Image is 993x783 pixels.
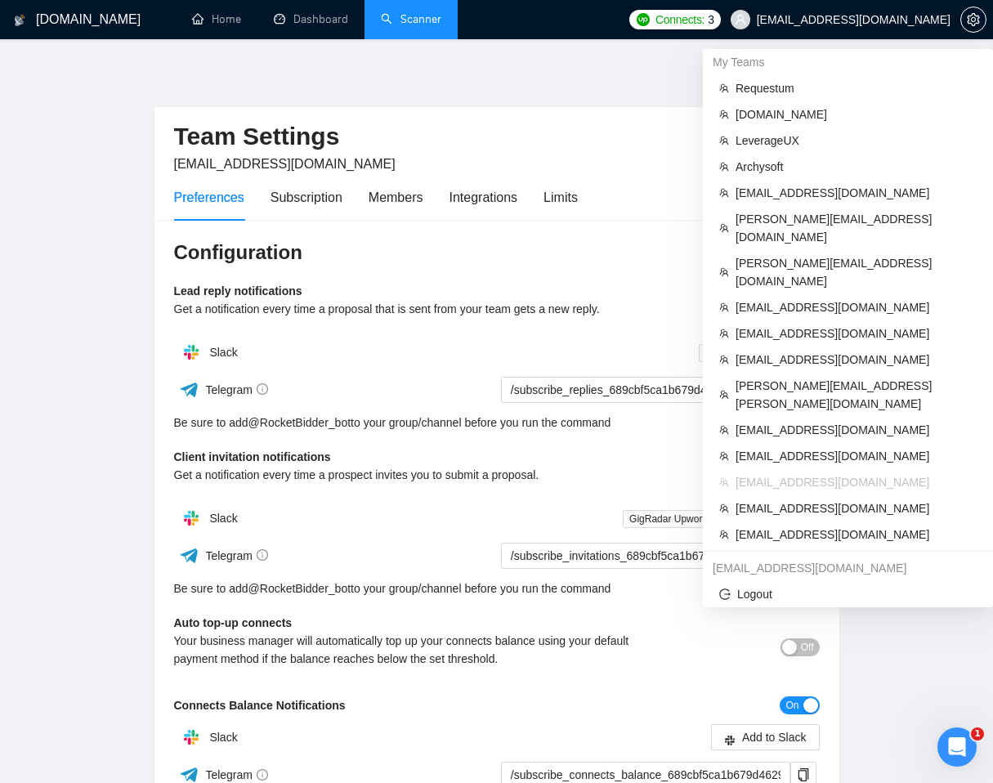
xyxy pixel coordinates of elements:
span: [EMAIL_ADDRESS][DOMAIN_NAME] [736,473,977,491]
div: Members [369,187,423,208]
div: Limits [543,187,578,208]
div: Preferences [174,187,244,208]
img: upwork-logo.png [637,13,650,26]
span: Off [801,638,814,656]
span: Connects: [655,11,704,29]
span: team [719,477,729,487]
span: Requestum [736,79,977,97]
span: team [719,530,729,539]
b: Client invitation notifications [174,450,331,463]
span: user [735,14,746,25]
span: [PERSON_NAME][EMAIL_ADDRESS][DOMAIN_NAME] [736,254,977,290]
span: info-circle [257,383,268,395]
span: Telegram [205,383,268,396]
span: LeverageUX [736,132,977,150]
span: [PERSON_NAME][EMAIL_ADDRESS][PERSON_NAME][DOMAIN_NAME] [736,377,977,413]
a: homeHome [192,12,241,26]
span: team [719,83,729,93]
a: @RocketBidder_bot [248,414,351,432]
span: On [785,696,798,714]
b: Lead reply notifications [174,284,302,298]
a: searchScanner [381,12,441,26]
span: logout [719,588,731,600]
div: Integrations [450,187,518,208]
div: My Teams [703,49,993,75]
span: team [719,267,729,277]
img: hpQkSZIkSZIkSZIkSZIkSZIkSZIkSZIkSZIkSZIkSZIkSZIkSZIkSZIkSZIkSZIkSZIkSZIkSZIkSZIkSZIkSZIkSZIkSZIkS... [175,502,208,535]
span: Telegram [205,549,268,562]
span: team [719,188,729,198]
span: [PERSON_NAME][EMAIL_ADDRESS][DOMAIN_NAME] [736,210,977,246]
span: team [719,110,729,119]
iframe: Intercom live chat [937,727,977,767]
span: copy [791,768,816,781]
span: team [719,302,729,312]
b: Auto top-up connects [174,616,293,629]
div: Your business manager will automatically top up your connects balance using your default payment ... [174,632,659,668]
div: Get a notification every time a prospect invites you to submit a proposal. [174,466,659,484]
span: [EMAIL_ADDRESS][DOMAIN_NAME] [736,421,977,439]
span: Slack [209,731,237,744]
span: setting [961,13,986,26]
div: Be sure to add to your group/channel before you run the command [174,414,820,432]
span: team [719,136,729,145]
span: team [719,162,729,172]
span: team [719,355,729,365]
b: Connects Balance Notifications [174,699,346,712]
span: [EMAIL_ADDRESS][DOMAIN_NAME] [736,447,977,465]
span: [EMAIL_ADDRESS][DOMAIN_NAME] [736,526,977,544]
span: team [719,503,729,513]
img: hpQkSZIkSZIkSZIkSZIkSZIkSZIkSZIkSZIkSZIkSZIkSZIkSZIkSZIkSZIkSZIkSZIkSZIkSZIkSZIkSZIkSZIkSZIkSZIkS... [175,721,208,754]
span: Telegram [205,768,268,781]
span: Slack [209,512,237,525]
span: GigRadar Upwork Community ##events [623,510,819,528]
a: setting [960,13,986,26]
div: Subscription [271,187,342,208]
span: team [719,329,729,338]
button: slackAdd to Slack [711,724,820,750]
div: ari.sulistya+2@gigradar.io [703,555,993,581]
h2: Team Settings [174,120,820,154]
span: team [719,451,729,461]
span: Slack [209,346,237,359]
div: Get a notification every time a proposal that is sent from your team gets a new reply. [174,300,659,318]
span: [EMAIL_ADDRESS][DOMAIN_NAME] [736,351,977,369]
span: [DOMAIN_NAME] [736,105,977,123]
a: @RocketBidder_bot [248,579,351,597]
img: hpQkSZIkSZIkSZIkSZIkSZIkSZIkSZIkSZIkSZIkSZIkSZIkSZIkSZIkSZIkSZIkSZIkSZIkSZIkSZIkSZIkSZIkSZIkSZIkS... [175,336,208,369]
img: logo [14,7,25,34]
span: slack [724,733,736,745]
img: ww3wtPAAAAAElFTkSuQmCC [179,545,199,566]
span: team [719,390,729,400]
span: [EMAIL_ADDRESS][DOMAIN_NAME] [174,157,396,171]
span: team [719,223,729,233]
span: team [719,425,729,435]
span: [EMAIL_ADDRESS][DOMAIN_NAME] [736,499,977,517]
span: 3 [708,11,714,29]
span: [EMAIL_ADDRESS][DOMAIN_NAME] [736,298,977,316]
button: setting [960,7,986,33]
span: info-circle [257,769,268,781]
div: Be sure to add to your group/channel before you run the command [174,579,820,597]
span: 1 [971,727,984,740]
span: Add to Slack [742,728,807,746]
img: ww3wtPAAAAAElFTkSuQmCC [179,379,199,400]
span: Archysoft [736,158,977,176]
span: info-circle [257,549,268,561]
span: Logout [719,585,977,603]
a: dashboardDashboard [274,12,348,26]
span: [EMAIL_ADDRESS][DOMAIN_NAME] [736,184,977,202]
span: [EMAIL_ADDRESS][DOMAIN_NAME] [736,324,977,342]
h3: Configuration [174,239,820,266]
